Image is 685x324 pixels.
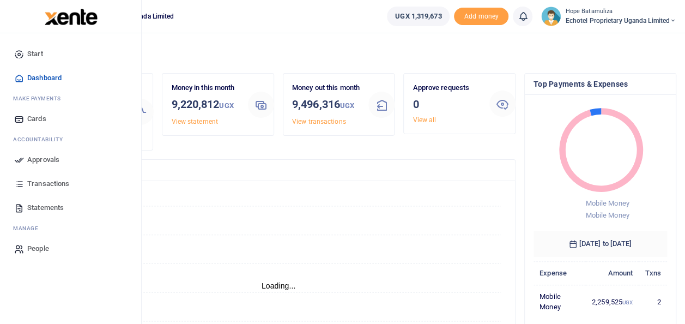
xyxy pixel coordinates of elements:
[586,285,639,319] td: 2,259,525
[9,66,132,90] a: Dashboard
[534,261,586,285] th: Expense
[292,82,360,94] p: Money out this month
[19,94,61,103] span: ake Payments
[9,172,132,196] a: Transactions
[9,196,132,220] a: Statements
[454,8,508,26] span: Add money
[45,9,98,25] img: logo-large
[9,90,132,107] li: M
[19,224,39,232] span: anage
[383,7,454,26] li: Wallet ballance
[27,178,69,189] span: Transactions
[21,135,63,143] span: countability
[262,281,296,290] text: Loading...
[9,148,132,172] a: Approvals
[639,285,667,319] td: 2
[454,8,508,26] li: Toup your wallet
[586,261,639,285] th: Amount
[51,164,506,176] h4: Transactions Overview
[9,42,132,66] a: Start
[565,16,676,26] span: Echotel Proprietary Uganda Limited
[9,237,132,261] a: People
[27,202,64,213] span: Statements
[639,261,667,285] th: Txns
[9,131,132,148] li: Ac
[413,82,481,94] p: Approve requests
[387,7,450,26] a: UGX 1,319,673
[44,12,98,20] a: logo-small logo-large logo-large
[27,113,46,124] span: Cards
[454,11,508,20] a: Add money
[27,73,62,83] span: Dashboard
[534,78,667,90] h4: Top Payments & Expenses
[292,118,346,125] a: View transactions
[585,211,629,219] span: Mobile Money
[9,220,132,237] li: M
[171,96,239,114] h3: 9,220,812
[413,96,481,112] h3: 0
[395,11,441,22] span: UGX 1,319,673
[219,101,233,110] small: UGX
[27,49,43,59] span: Start
[9,107,132,131] a: Cards
[292,96,360,114] h3: 9,496,316
[171,118,217,125] a: View statement
[585,199,629,207] span: Mobile Money
[534,231,667,257] h6: [DATE] to [DATE]
[27,243,49,254] span: People
[27,154,59,165] span: Approvals
[622,299,633,305] small: UGX
[413,116,436,124] a: View all
[565,7,676,16] small: Hope Batamuliza
[534,285,586,319] td: Mobile Money
[541,7,676,26] a: profile-user Hope Batamuliza Echotel Proprietary Uganda Limited
[541,7,561,26] img: profile-user
[171,82,239,94] p: Money in this month
[41,47,676,59] h4: Hello Hope
[340,101,354,110] small: UGX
